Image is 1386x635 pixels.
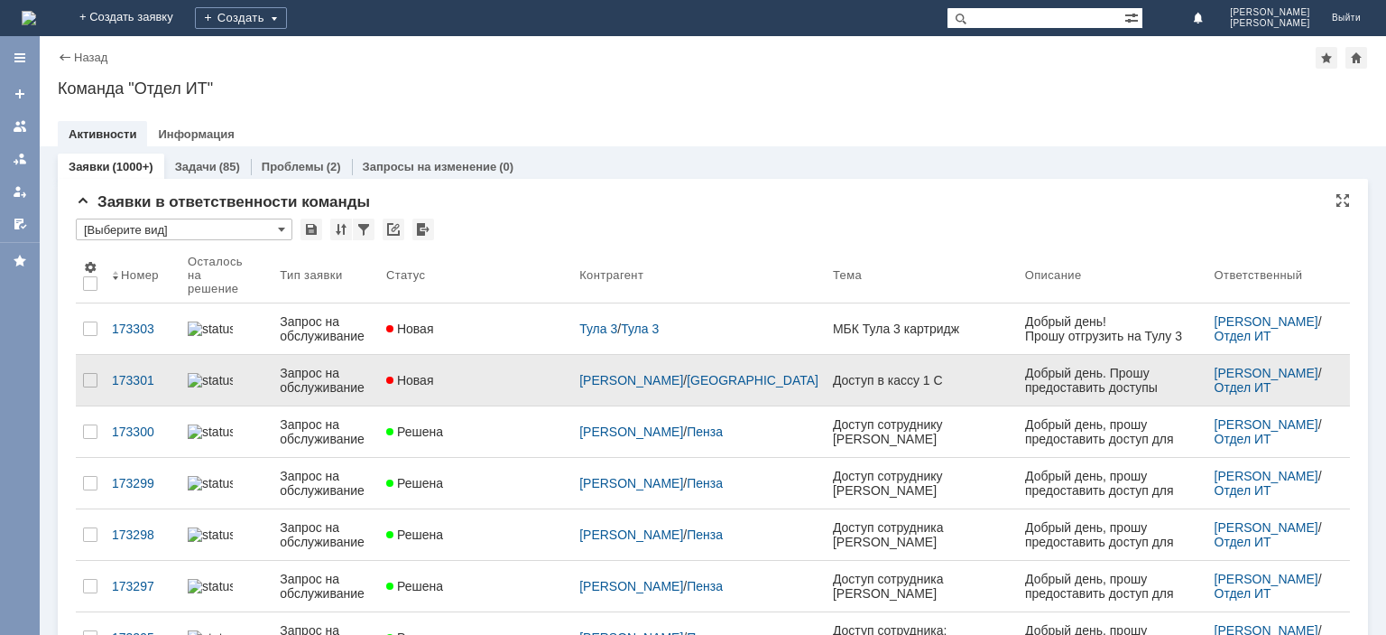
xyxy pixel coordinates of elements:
[1215,314,1318,329] a: [PERSON_NAME]
[258,444,280,466] a: Титов Алексей Иванович
[1215,432,1271,446] a: Отдел ИТ
[188,579,233,593] img: statusbar-100 (1).png
[706,533,727,555] a: Шинелев Александр
[1124,8,1142,25] span: Расширенный поиск
[386,373,434,388] span: Новая
[353,219,374,240] div: Фильтрация...
[600,435,632,450] div: 15.09.2025
[706,594,877,623] div: #173292: Это соглашение не активно!
[258,313,280,334] a: Титов Алексей Иванович
[379,465,572,501] a: Решена
[579,373,818,388] div: /
[258,85,430,128] div: #172830: Работа оборудования видеоконтроля (для отдела качества)
[112,160,152,173] div: (1000+)
[379,311,572,347] a: Новая
[34,141,56,163] a: Отдел ИТ
[376,448,408,462] div: 15.09.2025
[1316,47,1337,69] div: Добавить в избранное
[5,177,34,206] a: Мои заявки
[833,268,862,282] div: Тема
[485,155,500,177] img: Поздникин Игорь
[687,476,723,490] a: Пенза
[499,160,513,173] div: (0)
[280,572,372,601] div: Запрос на обслуживание
[379,362,572,398] a: Новая
[1335,193,1350,208] div: На всю страницу
[383,219,404,240] div: Скопировать ссылку на список
[1215,417,1328,446] div: /
[833,469,1011,498] div: Доступ сотруднику [PERSON_NAME]
[262,168,276,190] img: Поздникин Игорь
[687,528,723,542] a: Пенза
[105,362,180,398] a: 173301
[826,458,1018,509] a: Доступ сотруднику [PERSON_NAME]
[280,417,372,446] div: Запрос на обслуживание
[376,316,408,331] div: 12.09.2025
[427,27,433,41] div: 3
[706,347,877,376] div: #173277: Активация сертификата респондента
[482,217,653,260] div: #168403: Работа оборудования видеоконтроля (для отдела качества)
[482,155,504,177] a: Поздникин Игорь
[642,438,651,447] div: 5. Менее 100%
[1215,520,1318,535] a: [PERSON_NAME]
[1215,520,1328,549] div: /
[254,25,319,42] div: В работе
[194,512,203,521] div: 5. Менее 100%
[34,85,206,114] div: #173180: Прислать новый картридж для принтера
[203,27,209,41] div: 5
[579,528,818,542] div: /
[418,174,427,183] div: 0. Просрочен
[112,579,173,593] div: 173297
[579,476,818,490] div: /
[485,432,500,453] img: Поздникин Игорь
[280,268,342,282] div: Тип заявки
[687,425,723,439] a: Пенза
[180,517,273,553] a: statusbar-100 (1).png
[31,25,75,42] div: Новая
[418,451,427,460] div: 5. Менее 100%
[5,79,34,108] a: Создать заявку
[258,229,430,273] div: #173095: Предоставление доступа к облачному хранилищу
[706,464,877,493] div: #173291: Это соглашение не активно!
[280,314,372,343] div: Запрос на обслуживание
[386,476,443,490] span: Решена
[1215,483,1271,498] a: Отдел ИТ
[642,294,651,303] div: 5. Менее 100%
[642,162,651,171] div: 5. Менее 100%
[482,493,653,537] div: #170400: Работа оборудования видеоконтроля (для отдела качества)
[706,403,727,425] a: Шинелев Александр
[1230,7,1310,18] span: [PERSON_NAME]
[478,25,612,42] div: Ожидает [клиента]
[34,332,181,347] a: #173290: Новые проекты
[258,422,430,434] div: Оборудование для ЗТМ МСК
[482,432,504,453] a: Поздникин Игорь
[273,406,379,457] a: Запрос на обслуживание
[376,172,408,186] div: 08.09.2025
[58,79,1368,98] div: Команда "Отдел ИТ"
[219,160,240,173] div: (85)
[112,425,173,439] div: 173300
[1215,366,1318,380] a: [PERSON_NAME]
[824,289,855,303] div: 12.09.2025
[258,277,430,303] div: Предоставление доступа ик КонтурДиадок
[482,85,650,143] a: #121619: Работа оборудования видеоконтроля (для отдела качества)
[418,319,427,328] div: 2. Менее 25%
[188,373,233,388] img: statusbar-100 (1).png
[826,561,1018,612] a: Доступ сотрудника [PERSON_NAME]
[34,601,206,613] div: МБК Тула 3 картридж
[112,373,173,388] div: 173301
[280,520,372,549] div: Запрос на обслуживание
[600,567,632,582] div: 12.09.2025
[195,7,287,29] div: Создать
[644,27,657,41] div: 12
[482,349,653,392] div: #169355: Работа оборудования видеоконтроля (для отдела качества)
[105,311,180,347] a: 173303
[482,217,650,275] a: #168403: Работа оборудования видеоконтроля (для отдела качества)
[386,268,425,282] div: Статус
[38,506,52,528] img: Поздникин Игорь
[258,85,426,143] a: #172830: Работа оборудования видеоконтроля (для отдела качества)
[330,219,352,240] div: Сортировка...
[363,160,497,173] a: Запросы на изменение
[833,417,1011,446] div: Доступ сотруднику [PERSON_NAME]
[327,160,341,173] div: (2)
